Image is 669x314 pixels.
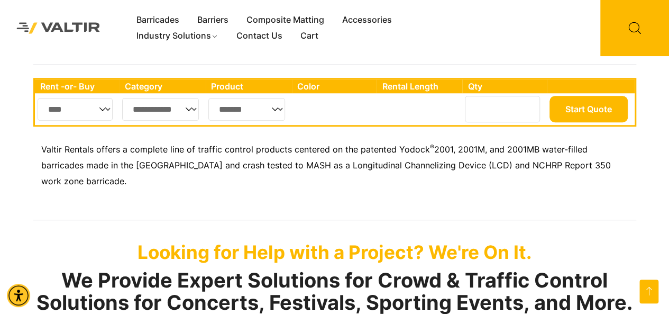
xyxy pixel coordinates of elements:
h2: We Provide Expert Solutions for Crowd & Traffic Control Solutions for Concerts, Festivals, Sporti... [33,270,636,314]
a: Accessories [333,12,401,28]
select: Single select [122,98,199,121]
sup: ® [430,143,434,151]
select: Single select [208,98,285,121]
a: Contact Us [227,28,291,44]
th: Category [120,79,206,93]
a: Barriers [188,12,237,28]
a: Composite Matting [237,12,333,28]
div: Accessibility Menu [7,284,30,307]
span: Valtir Rentals offers a complete line of traffic control products centered on the patented Yodock [41,144,430,155]
th: Rent -or- Buy [35,79,120,93]
span: 2001, 2001M, and 2001MB water-filled barricades made in the [GEOGRAPHIC_DATA] and crash tested to... [41,144,611,186]
a: Industry Solutions [127,28,227,44]
img: Valtir Rentals [8,14,109,42]
th: Color [292,79,377,93]
th: Rental Length [377,79,462,93]
select: Single select [38,98,113,121]
a: Open this option [639,280,658,303]
button: Start Quote [549,96,628,122]
p: Looking for Help with a Project? We're On It. [33,241,636,263]
th: Product [206,79,292,93]
a: Cart [291,28,327,44]
a: Barricades [127,12,188,28]
th: Qty [462,79,546,93]
input: Number [465,96,540,122]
